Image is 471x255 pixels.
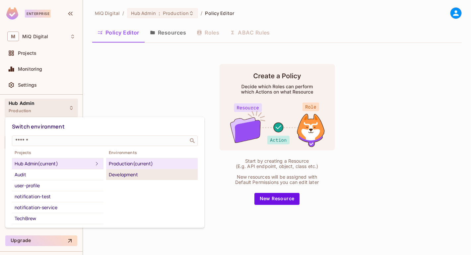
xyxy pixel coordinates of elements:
[15,214,101,222] div: TechBrew
[15,171,101,179] div: Audit
[15,204,101,212] div: notification-service
[109,171,195,179] div: Development
[12,123,65,130] span: Switch environment
[12,150,103,155] span: Projects
[15,160,93,168] div: Hub Admin (current)
[109,160,195,168] div: Production (current)
[15,182,101,190] div: user-profile
[106,150,198,155] span: Environments
[15,193,101,201] div: notification-test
